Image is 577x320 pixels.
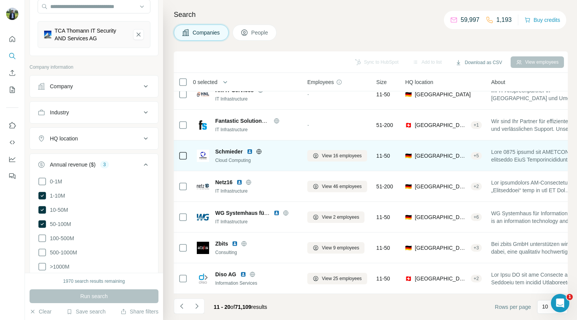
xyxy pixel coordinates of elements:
[496,15,512,25] p: 1,193
[415,91,471,98] span: [GEOGRAPHIC_DATA]
[376,183,393,190] span: 51-200
[47,263,69,271] span: >1000M
[214,304,231,310] span: 11 - 20
[197,119,209,131] img: Logo of Fantastic Solutions AG
[322,244,359,251] span: View 9 employees
[6,152,18,166] button: Dashboard
[30,103,158,122] button: Industry
[307,242,364,254] button: View 9 employees
[215,157,298,164] div: Cloud Computing
[471,275,482,282] div: + 2
[551,294,569,312] iframe: Intercom live chat
[376,152,390,160] span: 11-50
[215,96,298,102] div: IT Infrastructure
[133,29,144,40] button: TCA Thomann IT Security AND Services AG-remove-button
[415,275,467,282] span: [GEOGRAPHIC_DATA], [GEOGRAPHIC_DATA]
[193,29,221,36] span: Companies
[405,275,412,282] span: 🇨🇭
[307,122,309,128] span: -
[6,83,18,97] button: My lists
[215,126,298,133] div: IT Infrastructure
[6,49,18,63] button: Search
[174,9,568,20] h4: Search
[240,271,246,277] img: LinkedIn logo
[6,135,18,149] button: Use Surfe API
[307,181,367,192] button: View 46 employees
[215,210,334,216] span: WG Systemhaus für Informationstechnologien
[405,91,412,98] span: 🇩🇪
[307,273,367,284] button: View 25 employees
[120,308,158,315] button: Share filters
[471,122,482,129] div: + 1
[415,152,467,160] span: [GEOGRAPHIC_DATA], [GEOGRAPHIC_DATA]|[GEOGRAPHIC_DATA]|[GEOGRAPHIC_DATA]
[567,294,573,300] span: 1
[50,135,78,142] div: HQ location
[322,183,362,190] span: View 46 employees
[47,192,65,200] span: 1-10M
[415,244,467,252] span: [GEOGRAPHIC_DATA], [GEOGRAPHIC_DATA]|[GEOGRAPHIC_DATA]|[GEOGRAPHIC_DATA]
[471,183,482,190] div: + 2
[30,155,158,177] button: Annual revenue ($)3
[215,271,236,278] span: Diso AG
[215,118,274,124] span: Fantastic Solutions AG
[274,210,280,216] img: LinkedIn logo
[415,121,467,129] span: [GEOGRAPHIC_DATA]
[471,214,482,221] div: + 6
[471,152,482,159] div: + 5
[66,308,106,315] button: Save search
[30,77,158,96] button: Company
[189,299,204,314] button: Navigate to next page
[322,275,362,282] span: View 25 employees
[376,244,390,252] span: 11-50
[405,213,412,221] span: 🇩🇪
[215,188,298,195] div: IT Infrastructure
[47,234,74,242] span: 100-500M
[461,15,480,25] p: 59,997
[405,244,412,252] span: 🇩🇪
[376,78,387,86] span: Size
[307,91,309,97] span: -
[44,31,51,38] img: TCA Thomann IT Security AND Services AG-logo
[50,161,96,168] div: Annual revenue ($)
[376,275,390,282] span: 11-50
[197,211,209,223] img: Logo of WG Systemhaus für Informationstechnologien
[47,249,77,256] span: 500-1000M
[197,92,209,96] img: Logo of Hnl IT-Services
[174,299,189,314] button: Navigate to previous page
[197,150,209,162] img: Logo of Schmieder
[50,82,73,90] div: Company
[215,178,232,186] span: Netz16
[307,211,364,223] button: View 2 employees
[524,15,560,25] button: Buy credits
[197,242,209,254] img: Logo of Zbits
[235,304,251,310] span: 71,109
[405,78,433,86] span: HQ location
[251,29,269,36] span: People
[47,206,68,214] span: 10-50M
[6,8,18,20] img: Avatar
[215,218,298,225] div: IT Infrastructure
[54,27,127,42] div: TCA Thomann IT Security AND Services AG
[376,91,390,98] span: 11-50
[6,119,18,132] button: Use Surfe on LinkedIn
[47,178,62,185] span: 0-1M
[100,161,109,168] div: 3
[405,152,412,160] span: 🇩🇪
[215,148,243,155] span: Schmieder
[215,240,228,247] span: Zbits
[491,78,505,86] span: About
[47,220,71,228] span: 50-100M
[405,183,412,190] span: 🇩🇪
[197,180,209,193] img: Logo of Netz16
[405,121,412,129] span: 🇨🇭
[495,303,531,311] span: Rows per page
[542,303,548,310] p: 10
[197,272,209,285] img: Logo of Diso AG
[415,183,467,190] span: [GEOGRAPHIC_DATA], [GEOGRAPHIC_DATA]|Schwaben|Aichach-Friedberg
[232,241,238,247] img: LinkedIn logo
[376,121,393,129] span: 51-200
[30,129,158,148] button: HQ location
[50,109,69,116] div: Industry
[307,78,334,86] span: Employees
[215,280,298,287] div: Information Services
